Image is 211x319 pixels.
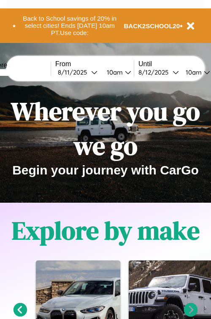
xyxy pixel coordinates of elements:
button: 8/11/2025 [55,68,100,77]
div: 10am [103,68,125,76]
button: 10am [100,68,134,77]
label: From [55,60,134,68]
div: 8 / 12 / 2025 [138,68,173,76]
b: BACK2SCHOOL20 [124,22,180,29]
div: 10am [181,68,204,76]
div: 8 / 11 / 2025 [58,68,91,76]
h1: Explore by make [12,213,200,248]
button: Back to School savings of 20% in select cities! Ends [DATE] 10am PT.Use code: [16,13,124,39]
